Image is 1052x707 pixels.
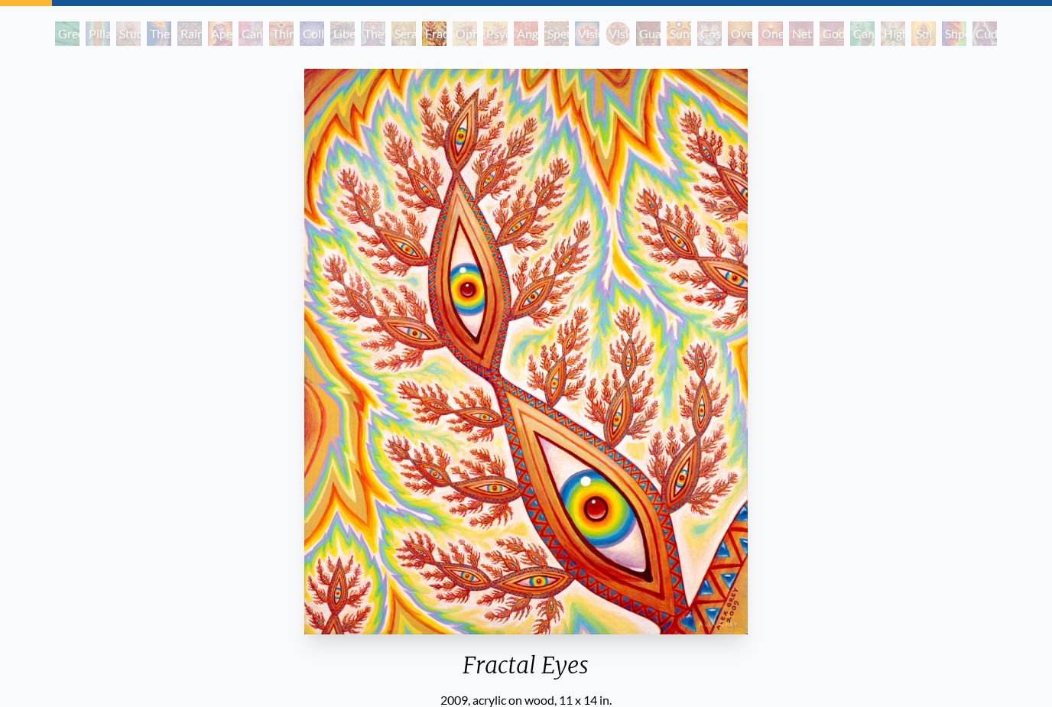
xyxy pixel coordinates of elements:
div: Guardian of Infinite Vision [636,21,661,46]
div: Cannafist [850,21,875,46]
div: Sunyata [667,21,691,46]
div: Ophanic Eyelash [453,21,477,46]
div: Godself [820,21,844,46]
div: Cuddle [972,21,997,46]
div: Sol Invictus [911,21,936,46]
div: Shpongled [942,21,966,46]
div: Spectral Lotus [544,21,569,46]
div: Vision Crystal Tondo [606,21,630,46]
div: Green Hand [55,21,80,46]
div: Cosmic Elf [697,21,722,46]
div: Net of Being [789,21,813,46]
div: The Torch [147,21,171,46]
div: Psychomicrograph of a Fractal Paisley Cherub Feather Tip [483,21,508,46]
div: Pillar of Awareness [86,21,110,46]
div: Higher Vision [881,21,905,46]
div: One [758,21,783,46]
div: Third Eye Tears of Joy [269,21,294,46]
div: Oversoul [728,21,752,46]
div: Angel Skin [514,21,538,46]
div: Collective Vision [300,21,324,46]
div: Fractal Eyes [422,21,446,46]
div: Cannabis Sutra [239,21,263,46]
div: The Seer [361,21,385,46]
div: Rainbow Eye Ripple [177,21,202,46]
div: Aperture [208,21,232,46]
img: Fractal-Eyes-2009-Alex-Grey-watermarked.jpeg [304,69,748,634]
div: Liberation Through Seeing [330,21,355,46]
div: Fractal Eyes [298,651,755,691]
div: Vision Crystal [575,21,599,46]
div: Study for the Great Turn [116,21,141,46]
div: Seraphic Transport Docking on the Third Eye [391,21,416,46]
